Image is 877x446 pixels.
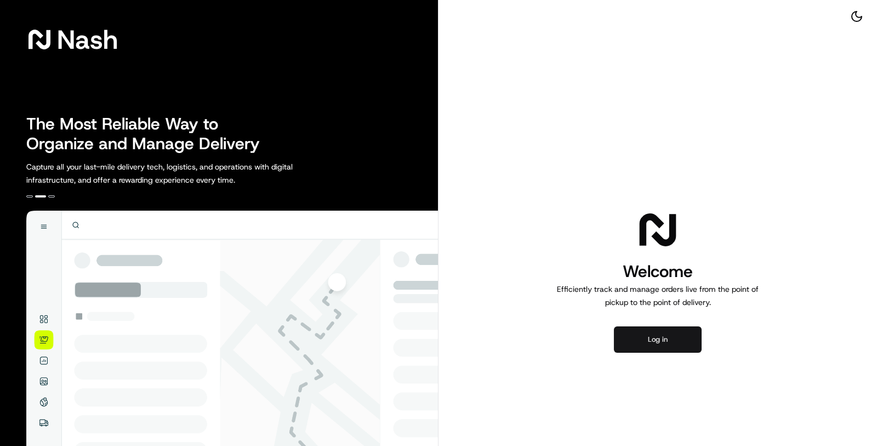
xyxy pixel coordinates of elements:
p: Efficiently track and manage orders live from the point of pickup to the point of delivery. [553,283,763,309]
h2: The Most Reliable Way to Organize and Manage Delivery [26,114,272,154]
button: Log in [614,326,702,353]
span: Nash [57,29,118,50]
p: Capture all your last-mile delivery tech, logistics, and operations with digital infrastructure, ... [26,160,342,187]
h1: Welcome [553,261,763,283]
